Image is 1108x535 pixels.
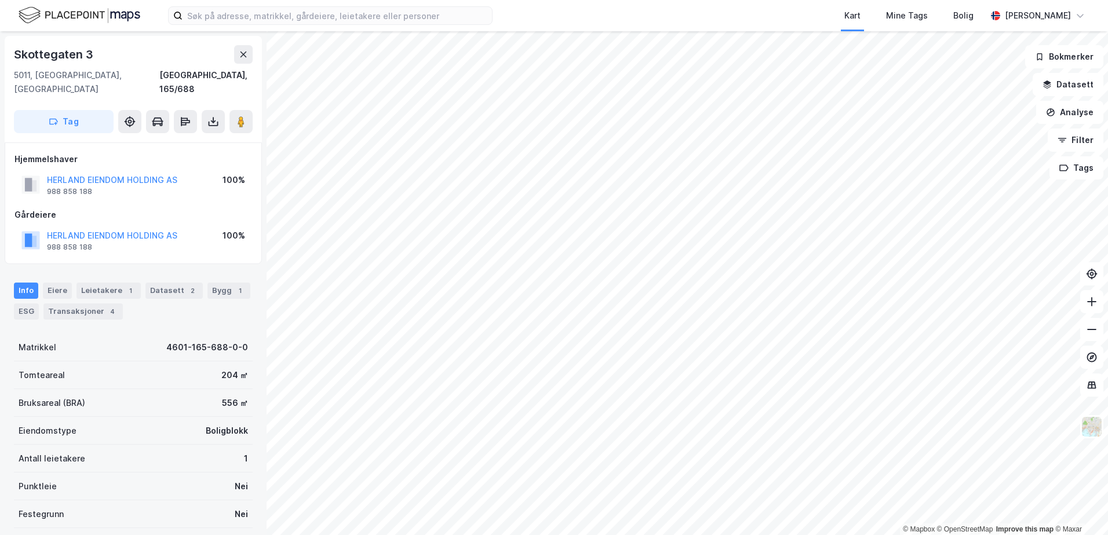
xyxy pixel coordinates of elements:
[14,303,39,320] div: ESG
[14,283,38,299] div: Info
[1048,129,1103,152] button: Filter
[996,525,1054,533] a: Improve this map
[1049,156,1103,179] button: Tags
[187,285,198,296] div: 2
[1025,45,1103,68] button: Bokmerker
[1081,416,1103,438] img: Z
[19,368,65,382] div: Tomteareal
[76,283,141,299] div: Leietakere
[223,229,245,243] div: 100%
[903,525,935,533] a: Mapbox
[19,340,56,354] div: Matrikkel
[107,306,118,317] div: 4
[19,424,76,438] div: Eiendomstype
[234,285,246,296] div: 1
[19,396,85,410] div: Bruksareal (BRA)
[14,68,159,96] div: 5011, [GEOGRAPHIC_DATA], [GEOGRAPHIC_DATA]
[43,303,123,320] div: Transaksjoner
[14,152,252,166] div: Hjemmelshaver
[14,208,252,222] div: Gårdeiere
[235,479,248,493] div: Nei
[145,283,203,299] div: Datasett
[19,479,57,493] div: Punktleie
[844,9,861,23] div: Kart
[47,187,92,196] div: 988 858 188
[1005,9,1071,23] div: [PERSON_NAME]
[14,45,95,64] div: Skottegaten 3
[235,507,248,521] div: Nei
[953,9,974,23] div: Bolig
[125,285,136,296] div: 1
[43,283,72,299] div: Eiere
[166,340,248,354] div: 4601-165-688-0-0
[221,368,248,382] div: 204 ㎡
[47,243,92,252] div: 988 858 188
[1033,73,1103,96] button: Datasett
[1050,479,1108,535] iframe: Chat Widget
[222,396,248,410] div: 556 ㎡
[244,452,248,466] div: 1
[19,452,85,466] div: Antall leietakere
[207,283,250,299] div: Bygg
[159,68,253,96] div: [GEOGRAPHIC_DATA], 165/688
[223,173,245,187] div: 100%
[14,110,114,133] button: Tag
[1036,101,1103,124] button: Analyse
[183,7,492,24] input: Søk på adresse, matrikkel, gårdeiere, leietakere eller personer
[19,507,64,521] div: Festegrunn
[886,9,928,23] div: Mine Tags
[206,424,248,438] div: Boligblokk
[19,5,140,25] img: logo.f888ab2527a4732fd821a326f86c7f29.svg
[937,525,993,533] a: OpenStreetMap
